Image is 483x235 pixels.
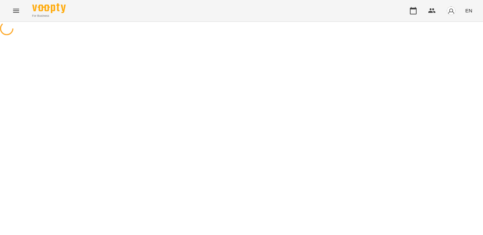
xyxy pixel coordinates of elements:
[465,7,472,14] span: EN
[32,14,66,18] span: For Business
[32,3,66,13] img: Voopty Logo
[446,6,456,15] img: avatar_s.png
[8,3,24,19] button: Menu
[463,4,475,17] button: EN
